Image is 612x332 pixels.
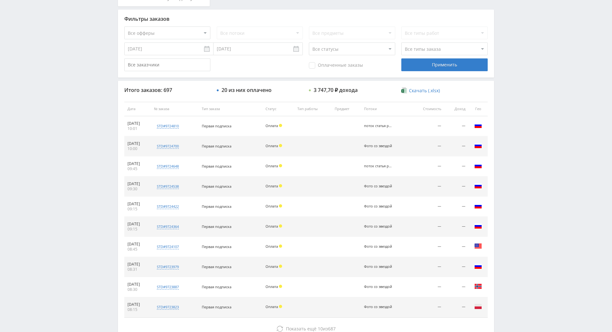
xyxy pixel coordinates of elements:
span: Холд [279,265,282,268]
img: rus.png [474,222,482,230]
td: — [444,136,469,156]
div: 09:30 [127,186,148,192]
td: — [444,237,469,257]
td: — [410,257,444,277]
div: Фото со звездой [364,305,393,309]
td: — [444,177,469,197]
img: rus.png [474,142,482,149]
td: — [444,197,469,217]
div: std#9723979 [157,264,179,269]
span: 10 [318,326,323,332]
th: № заказа [151,102,199,116]
td: — [410,217,444,237]
div: Фото со звездой [364,144,393,148]
span: Показать ещё [286,326,317,332]
span: Первая подписка [202,284,231,289]
img: nor.png [474,283,482,290]
span: Холд [279,224,282,228]
div: std#9724422 [157,204,179,209]
td: — [410,277,444,297]
div: Фото со звездой [364,265,393,269]
td: — [410,197,444,217]
td: — [410,237,444,257]
div: [DATE] [127,222,148,227]
div: 10:00 [127,146,148,151]
span: Холд [279,285,282,288]
td: — [410,156,444,177]
span: Холд [279,164,282,167]
div: [DATE] [127,282,148,287]
img: rus.png [474,202,482,210]
div: 09:15 [127,207,148,212]
div: 09:15 [127,227,148,232]
span: из [286,326,336,332]
div: 09:45 [127,166,148,171]
td: — [444,116,469,136]
span: Первая подписка [202,124,231,128]
div: [DATE] [127,141,148,146]
div: [DATE] [127,262,148,267]
div: 08:31 [127,267,148,272]
span: Первая подписка [202,184,231,189]
span: Оплата [266,224,278,229]
div: [DATE] [127,181,148,186]
div: std#9723887 [157,284,179,290]
a: Скачать (.xlsx) [401,87,440,94]
span: Холд [279,124,282,127]
img: xlsx [401,87,407,94]
div: 20 из них оплачено [222,87,272,93]
th: Потоки [361,102,410,116]
div: [DATE] [127,161,148,166]
div: [DATE] [127,302,148,307]
div: [DATE] [127,121,148,126]
span: Холд [279,144,282,147]
td: — [444,217,469,237]
img: rus.png [474,182,482,190]
span: Оплата [266,163,278,168]
span: Первая подписка [202,204,231,209]
div: Применить [401,58,487,71]
span: Оплаченные заказы [309,62,363,69]
span: Скачать (.xlsx) [409,88,440,93]
input: Все заказчики [124,58,210,71]
span: Холд [279,305,282,308]
div: 3 747,70 ₽ дохода [314,87,358,93]
td: — [410,116,444,136]
span: Оплата [266,304,278,309]
span: Холд [279,204,282,207]
img: rus.png [474,122,482,129]
th: Дата [124,102,151,116]
img: pol.png [474,303,482,310]
div: 08:30 [127,287,148,292]
div: std#9724700 [157,144,179,149]
span: Холд [279,184,282,187]
span: Холд [279,245,282,248]
span: Оплата [266,123,278,128]
div: Фото со звездой [364,285,393,289]
div: Фото со звездой [364,184,393,188]
div: 10:01 [127,126,148,131]
th: Гео [469,102,488,116]
span: Оплата [266,204,278,208]
span: Оплата [266,244,278,249]
div: Фото со звездой [364,224,393,229]
div: std#9724107 [157,244,179,249]
div: поток статья рерайт [364,164,393,168]
span: Оплата [266,143,278,148]
td: — [444,156,469,177]
span: Первая подписка [202,264,231,269]
img: rus.png [474,162,482,170]
span: Первая подписка [202,164,231,169]
div: std#9724810 [157,124,179,129]
div: Итого заказов: 697 [124,87,210,93]
td: — [444,277,469,297]
div: Фото со звездой [364,204,393,208]
div: [DATE] [127,201,148,207]
span: Первая подписка [202,244,231,249]
th: Тип заказа [199,102,262,116]
div: 08:15 [127,307,148,312]
th: Предмет [331,102,361,116]
div: std#9724538 [157,184,179,189]
span: Первая подписка [202,224,231,229]
div: std#9724364 [157,224,179,229]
